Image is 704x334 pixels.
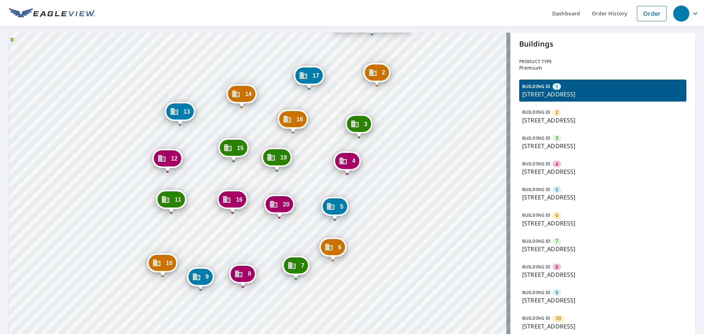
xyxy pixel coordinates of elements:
[522,186,550,192] p: BUILDING ID
[175,197,181,202] span: 11
[363,63,390,86] div: Dropped pin, building 2, Commercial property, 3950 W 12th St Greeley, CO 80634
[522,289,550,296] p: BUILDING ID
[237,145,244,151] span: 15
[519,65,686,71] p: Premium
[522,219,683,228] p: [STREET_ADDRESS]
[522,322,683,331] p: [STREET_ADDRESS]
[153,149,183,172] div: Dropped pin, building 12, Commercial property, 3950 W 12th St Greeley, CO 80634
[522,135,550,141] p: BUILDING ID
[301,263,304,268] span: 7
[555,212,558,219] span: 6
[555,83,558,90] span: 1
[522,109,550,115] p: BUILDING ID
[294,66,324,89] div: Dropped pin, building 17, Commercial property, 3950 W 12th St Greeley, CO 80634
[236,197,243,202] span: 16
[229,264,256,287] div: Dropped pin, building 8, Commercial property, 3950 W 12th St Greeley, CO 80634
[522,315,550,321] p: BUILDING ID
[219,138,249,161] div: Dropped pin, building 15, Commercial property, 3950 W 12th St Greeley, CO 80634
[522,167,683,176] p: [STREET_ADDRESS]
[248,271,251,276] span: 8
[522,83,550,89] p: BUILDING ID
[184,109,190,114] span: 13
[345,114,373,137] div: Dropped pin, building 3, Commercial property, 3950 W 12th St Greeley, CO 80634
[519,58,686,65] p: Product type
[340,204,343,209] span: 5
[522,193,683,202] p: [STREET_ADDRESS]
[313,73,319,78] span: 17
[555,315,561,322] span: 10
[334,151,361,174] div: Dropped pin, building 4, Commercial property, 3950 W 12th St Greeley, CO 80634
[522,264,550,270] p: BUILDING ID
[9,8,95,19] img: EV Logo
[156,190,187,213] div: Dropped pin, building 11, Commercial property, 3950 W 12th St Greeley, CO 80634
[522,212,550,218] p: BUILDING ID
[382,70,385,75] span: 2
[264,195,295,217] div: Dropped pin, building 20, Commercial property, 3950 W 12th St Greeley, CO 80634
[187,267,214,290] div: Dropped pin, building 9, Commercial property, 3950 W 12th St Greeley, CO 80634
[364,121,367,127] span: 3
[217,190,248,213] div: Dropped pin, building 16, Commercial property, 3950 W 12th St Greeley, CO 80634
[280,155,287,160] span: 19
[171,156,178,161] span: 12
[555,264,558,271] span: 8
[165,102,195,125] div: Dropped pin, building 13, Commercial property, 3950 W 12th St Greeley, CO 80634
[522,116,683,125] p: [STREET_ADDRESS]
[522,142,683,150] p: [STREET_ADDRESS]
[321,197,348,220] div: Dropped pin, building 5, Commercial property, 3950 W 12th St Greeley, CO 80634
[206,274,209,279] span: 9
[519,38,686,49] p: Buildings
[262,148,292,170] div: Dropped pin, building 19, Commercial property, 3950 W 12th St Greeley, CO 80634
[522,238,550,244] p: BUILDING ID
[555,109,558,116] span: 2
[278,110,308,132] div: Dropped pin, building 18, Commercial property, 3950 W 12th St Greeley, CO 80634
[637,6,667,21] a: Order
[338,245,341,250] span: 6
[555,289,558,296] span: 9
[555,238,558,245] span: 7
[245,91,252,97] span: 14
[555,135,558,142] span: 3
[282,256,309,279] div: Dropped pin, building 7, Commercial property, 3950 W 12th St Greeley, CO 80634
[147,253,178,276] div: Dropped pin, building 10, Commercial property, 3950 W 12th St Greeley, CO 80634
[166,260,173,266] span: 10
[297,117,303,122] span: 18
[555,186,558,193] span: 5
[522,245,683,253] p: [STREET_ADDRESS]
[319,238,346,260] div: Dropped pin, building 6, Commercial property, 3950 W 12th St Greeley, CO 80634
[227,84,257,107] div: Dropped pin, building 14, Commercial property, 3950 W 12th St Greeley, CO 80634
[522,90,683,99] p: [STREET_ADDRESS]
[522,270,683,279] p: [STREET_ADDRESS]
[352,158,356,164] span: 4
[555,161,558,168] span: 4
[522,296,683,305] p: [STREET_ADDRESS]
[283,202,290,207] span: 20
[522,161,550,167] p: BUILDING ID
